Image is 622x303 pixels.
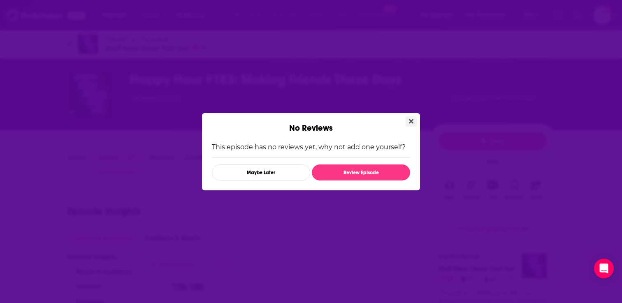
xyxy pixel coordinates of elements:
div: Open Intercom Messenger [594,259,614,278]
button: Maybe Later [212,164,310,180]
button: Close [406,116,417,127]
div: No Reviews [202,113,420,133]
button: Review Episode [312,164,410,180]
p: This episode has no reviews yet, why not add one yourself? [212,143,410,151]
